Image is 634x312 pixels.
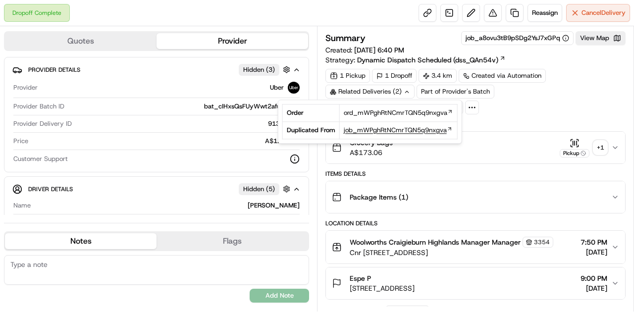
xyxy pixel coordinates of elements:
span: [DATE] [581,247,607,257]
div: Related Deliveries (2) [325,85,415,99]
span: Cancel Delivery [581,8,626,17]
button: 91336 [268,119,300,128]
a: Dynamic Dispatch Scheduled (dss_QAn54v) [357,55,506,65]
div: 1 Pickup [325,69,370,83]
button: Hidden (5) [239,183,293,195]
span: Hidden ( 3 ) [243,65,275,74]
button: View Map [576,31,626,45]
span: Espe P [350,273,371,283]
button: Flags [157,233,308,249]
span: Provider Delivery ID [13,119,72,128]
span: Provider Details [28,66,80,74]
span: Price [13,137,28,146]
button: Woolworths Craigieburn Highlands Manager Manager3354Cnr [STREET_ADDRESS]7:50 PM[DATE] [326,231,625,263]
button: Provider DetailsHidden (3) [12,61,301,78]
button: CancelDelivery [566,4,630,22]
span: [STREET_ADDRESS] [350,283,415,293]
span: Customer Support [13,155,68,163]
span: 3354 [534,238,550,246]
span: 9:00 PM [581,273,607,283]
div: Location Details [325,219,626,227]
span: Woolworths Craigieburn Highlands Manager Manager [350,237,521,247]
span: ord_mWPghRtNCmrTQN5q9nxgva [344,108,447,117]
div: Items Details [325,170,626,178]
img: uber-new-logo.jpeg [288,82,300,94]
button: Quotes [5,33,157,49]
button: Notes [5,233,157,249]
button: Provider [157,33,308,49]
span: Package Items ( 1 ) [350,192,408,202]
span: Driver Details [28,185,73,193]
button: Reassign [528,4,562,22]
span: [DATE] 6:40 PM [354,46,404,54]
button: Pickup+1 [560,138,607,157]
span: Name [13,201,31,210]
h3: Summary [325,34,366,43]
button: Grocery BagsA$173.06Pickup+1 [326,132,625,163]
span: bat_cIHxsQsFUyWwt2afuazAOg [204,102,300,111]
span: 7:50 PM [581,237,607,247]
a: job_mWPghRtNCmrTQN5q9nxgva [344,126,453,135]
span: Created: [325,45,404,55]
td: Duplicated From [282,122,339,139]
a: Created via Automation [459,69,546,83]
button: Pickup [560,138,589,157]
span: Cnr [STREET_ADDRESS] [350,248,553,258]
span: Provider [13,83,38,92]
div: 1 Dropoff [372,69,417,83]
button: Driver DetailsHidden (5) [12,181,301,197]
span: job_mWPghRtNCmrTQN5q9nxgva [344,126,447,135]
button: Package Items (1) [326,181,625,213]
span: Hidden ( 5 ) [243,185,275,194]
span: Provider Batch ID [13,102,64,111]
div: Package Details [325,120,626,128]
div: Pickup [560,149,589,157]
td: Order [282,104,339,122]
span: [DATE] [581,283,607,293]
span: Dynamic Dispatch Scheduled (dss_QAn54v) [357,55,498,65]
span: Uber [270,83,284,92]
div: [PERSON_NAME] [35,201,300,210]
div: 3.4 km [419,69,457,83]
span: Reassign [532,8,558,17]
span: A$173.06 [350,148,393,157]
button: Espe P[STREET_ADDRESS]9:00 PM[DATE] [326,267,625,299]
a: ord_mWPghRtNCmrTQN5q9nxgva [344,108,453,117]
button: job_a8ovu3tB9pSDg2YsJ7xGPq [466,34,569,43]
div: + 1 [593,141,607,155]
button: Hidden (3) [239,63,293,76]
span: A$12.98 [265,137,291,145]
div: Strategy: [325,55,506,65]
button: A$12.98 [212,137,300,146]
